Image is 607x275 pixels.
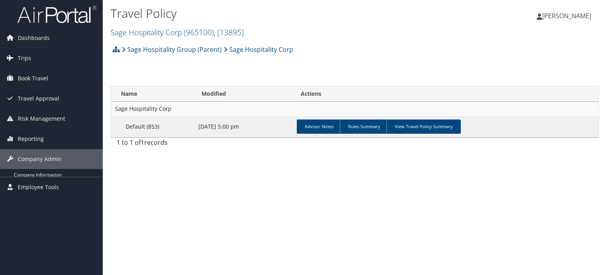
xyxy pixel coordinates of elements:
[386,119,461,134] a: View Travel Policy Summary
[111,27,244,38] a: Sage Hospitality Corp
[194,116,294,137] td: [DATE] 5:00 pm
[141,138,144,147] span: 1
[184,27,214,38] span: ( 965100 )
[17,5,96,24] img: airportal-logo.png
[117,138,227,151] div: 1 to 1 of records
[224,42,293,57] a: Sage Hospitality Corp
[111,5,436,22] h1: Travel Policy
[18,129,44,149] span: Reporting
[18,177,59,197] span: Employee Tools
[18,68,48,88] span: Book Travel
[18,149,62,169] span: Company Admin
[537,4,599,28] a: [PERSON_NAME]
[542,11,591,20] span: [PERSON_NAME]
[18,48,31,68] span: Trips
[111,102,599,116] td: Sage Hospitality Corp
[18,28,50,48] span: Dashboards
[340,119,388,134] a: Rules Summary
[294,86,599,102] th: Actions
[214,27,244,38] span: , [ 13895 ]
[194,86,294,102] th: Modified: activate to sort column ascending
[122,42,222,57] a: Sage Hospitality Group (Parent)
[18,109,65,129] span: Risk Management
[297,119,341,134] a: Advisor Notes
[111,116,194,137] td: Default (853)
[18,89,59,108] span: Travel Approval
[111,86,194,102] th: Name: activate to sort column ascending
